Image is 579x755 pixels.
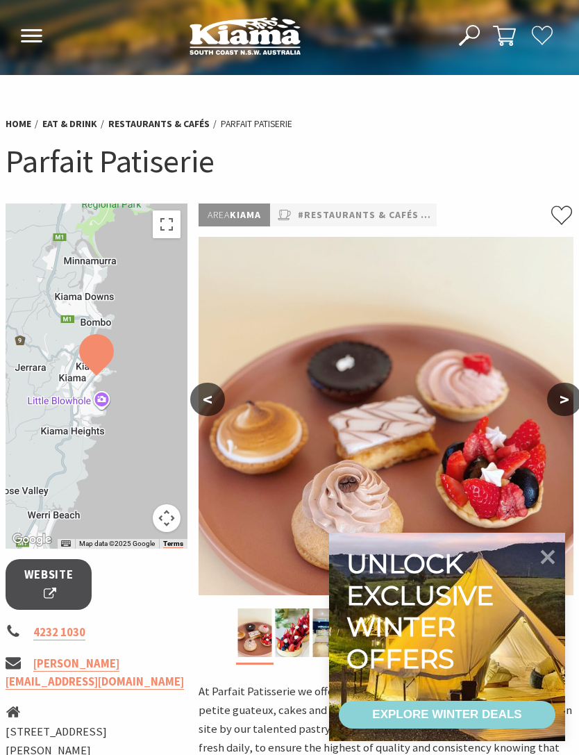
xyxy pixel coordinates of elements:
[339,701,555,729] a: EXPLORE WINTER DEALS
[6,140,573,183] h1: Parfait Patiserie
[153,504,181,532] button: Map camera controls
[298,207,419,223] a: #Restaurants & Cafés
[9,531,55,549] img: Google
[42,117,97,131] a: Eat & Drink
[190,383,225,416] button: <
[6,559,92,610] a: Website
[163,540,183,548] a: Terms (opens in new tab)
[153,210,181,238] button: Toggle fullscreen view
[199,204,270,226] p: Kiama
[33,625,85,640] a: 4232 1030
[6,656,184,690] a: [PERSON_NAME][EMAIL_ADDRESS][DOMAIN_NAME]
[108,117,210,131] a: Restaurants & Cafés
[6,117,31,131] a: Home
[372,701,521,729] div: EXPLORE WINTER DEALS
[221,117,292,132] li: Parfait Patiserie
[190,17,301,55] img: Kiama Logo
[23,566,74,603] span: Website
[346,548,500,674] div: Unlock exclusive winter offers
[9,531,55,549] a: Click to see this area on Google Maps
[61,539,71,549] button: Keyboard shortcuts
[208,208,230,221] span: Area
[79,540,155,547] span: Map data ©2025 Google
